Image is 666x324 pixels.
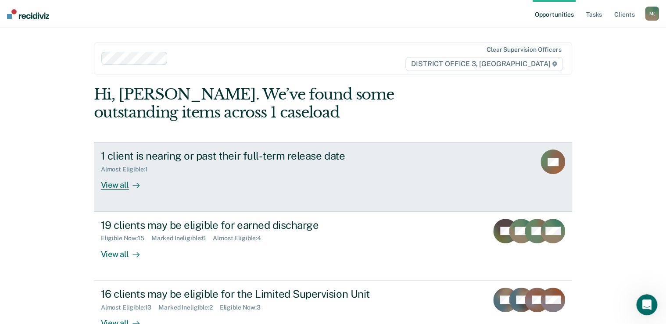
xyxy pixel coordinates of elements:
div: 16 clients may be eligible for the Limited Supervision Unit [101,288,409,300]
div: Clear supervision officers [487,46,561,53]
div: Marked Ineligible : 6 [151,235,213,242]
div: Eligible Now : 15 [101,235,151,242]
a: 1 client is nearing or past their full-term release dateAlmost Eligible:1View all [94,142,573,211]
iframe: Intercom live chat [636,294,657,315]
div: Hi, [PERSON_NAME]. We’ve found some outstanding items across 1 caseload [94,85,476,121]
span: DISTRICT OFFICE 3, [GEOGRAPHIC_DATA] [405,57,563,71]
div: Almost Eligible : 4 [213,235,268,242]
button: M( [645,7,659,21]
div: M ( [645,7,659,21]
div: View all [101,242,150,259]
img: Recidiviz [7,9,49,19]
div: View all [101,173,150,190]
a: 19 clients may be eligible for earned dischargeEligible Now:15Marked Ineligible:6Almost Eligible:... [94,212,573,281]
div: Eligible Now : 3 [220,304,268,311]
div: Almost Eligible : 1 [101,166,155,173]
div: 1 client is nearing or past their full-term release date [101,150,409,162]
div: Marked Ineligible : 2 [158,304,219,311]
div: Almost Eligible : 13 [101,304,159,311]
div: 19 clients may be eligible for earned discharge [101,219,409,231]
